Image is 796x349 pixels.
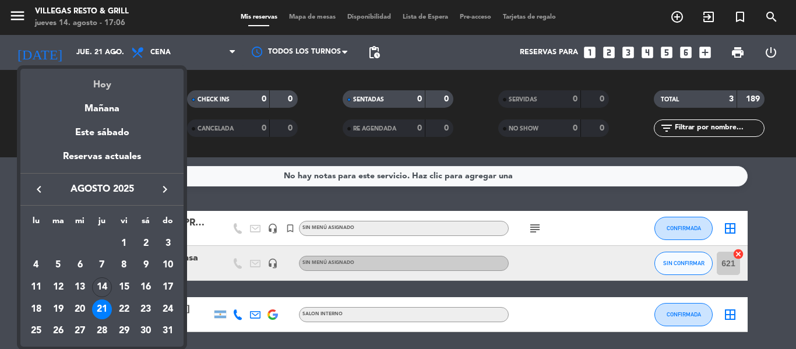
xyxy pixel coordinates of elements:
td: 22 de agosto de 2025 [113,298,135,320]
td: 3 de agosto de 2025 [157,232,179,255]
th: sábado [135,214,157,232]
div: 22 [114,299,134,319]
div: 24 [158,299,178,319]
div: 6 [70,255,90,275]
div: 13 [70,277,90,297]
td: 21 de agosto de 2025 [91,298,113,320]
td: 12 de agosto de 2025 [47,276,69,298]
td: 27 de agosto de 2025 [69,320,91,343]
td: 11 de agosto de 2025 [25,276,47,298]
div: 31 [158,322,178,341]
div: 29 [114,322,134,341]
td: 4 de agosto de 2025 [25,255,47,277]
td: 5 de agosto de 2025 [47,255,69,277]
div: 21 [92,299,112,319]
div: 12 [48,277,68,297]
td: 8 de agosto de 2025 [113,255,135,277]
td: 15 de agosto de 2025 [113,276,135,298]
td: 25 de agosto de 2025 [25,320,47,343]
div: Reservas actuales [20,149,184,173]
td: 18 de agosto de 2025 [25,298,47,320]
div: Mañana [20,93,184,117]
div: 15 [114,277,134,297]
div: 25 [26,322,46,341]
td: 6 de agosto de 2025 [69,255,91,277]
td: 13 de agosto de 2025 [69,276,91,298]
th: lunes [25,214,47,232]
td: 10 de agosto de 2025 [157,255,179,277]
div: 26 [48,322,68,341]
td: 14 de agosto de 2025 [91,276,113,298]
th: jueves [91,214,113,232]
i: keyboard_arrow_left [32,182,46,196]
div: 7 [92,255,112,275]
td: 19 de agosto de 2025 [47,298,69,320]
div: 19 [48,299,68,319]
button: keyboard_arrow_left [29,182,50,197]
td: 24 de agosto de 2025 [157,298,179,320]
div: 10 [158,255,178,275]
td: AGO. [25,232,113,255]
td: 9 de agosto de 2025 [135,255,157,277]
td: 7 de agosto de 2025 [91,255,113,277]
td: 2 de agosto de 2025 [135,232,157,255]
td: 17 de agosto de 2025 [157,276,179,298]
div: 2 [136,234,156,253]
td: 29 de agosto de 2025 [113,320,135,343]
div: Hoy [20,69,184,93]
td: 23 de agosto de 2025 [135,298,157,320]
div: 23 [136,299,156,319]
td: 1 de agosto de 2025 [113,232,135,255]
th: martes [47,214,69,232]
div: 17 [158,277,178,297]
td: 31 de agosto de 2025 [157,320,179,343]
div: 3 [158,234,178,253]
span: agosto 2025 [50,182,154,197]
div: Este sábado [20,117,184,149]
th: domingo [157,214,179,232]
div: 30 [136,322,156,341]
td: 16 de agosto de 2025 [135,276,157,298]
div: 28 [92,322,112,341]
div: 5 [48,255,68,275]
th: viernes [113,214,135,232]
td: 30 de agosto de 2025 [135,320,157,343]
div: 27 [70,322,90,341]
i: keyboard_arrow_right [158,182,172,196]
div: 11 [26,277,46,297]
div: 9 [136,255,156,275]
button: keyboard_arrow_right [154,182,175,197]
th: miércoles [69,214,91,232]
div: 14 [92,277,112,297]
td: 26 de agosto de 2025 [47,320,69,343]
div: 4 [26,255,46,275]
div: 8 [114,255,134,275]
div: 1 [114,234,134,253]
div: 18 [26,299,46,319]
div: 16 [136,277,156,297]
div: 20 [70,299,90,319]
td: 20 de agosto de 2025 [69,298,91,320]
td: 28 de agosto de 2025 [91,320,113,343]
